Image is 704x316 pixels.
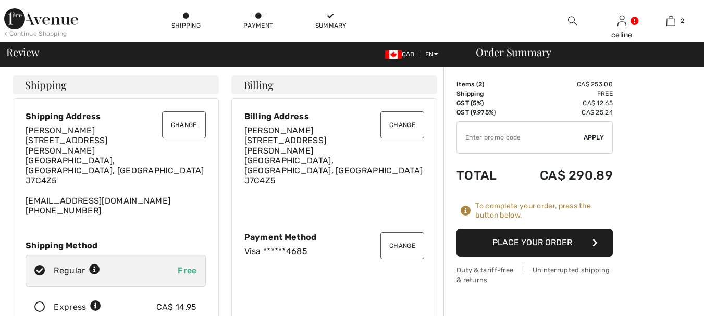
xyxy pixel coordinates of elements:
[380,111,424,138] button: Change
[617,16,626,26] a: Sign In
[512,89,613,98] td: Free
[26,125,95,135] span: [PERSON_NAME]
[456,80,512,89] td: Items ( )
[380,232,424,259] button: Change
[456,158,512,193] td: Total
[478,81,482,88] span: 2
[26,125,206,216] div: [EMAIL_ADDRESS][DOMAIN_NAME] [PHONE_NUMBER]
[243,21,274,30] div: Payment
[584,133,604,142] span: Apply
[4,8,78,29] img: 1ère Avenue
[385,50,419,58] span: CAD
[681,16,684,26] span: 2
[617,15,626,27] img: My Info
[475,201,613,220] div: To complete your order, press the button below.
[425,50,438,58] span: EN
[598,30,646,41] div: celine
[456,89,512,98] td: Shipping
[54,264,100,277] div: Regular
[385,50,402,59] img: Canadian Dollar
[244,232,425,242] div: Payment Method
[512,158,613,193] td: CA$ 290.89
[457,122,584,153] input: Promo code
[26,111,206,121] div: Shipping Address
[26,135,204,185] span: [STREET_ADDRESS][PERSON_NAME] [GEOGRAPHIC_DATA], [GEOGRAPHIC_DATA], [GEOGRAPHIC_DATA] J7C4Z5
[315,21,347,30] div: Summary
[25,80,67,90] span: Shipping
[156,301,197,313] div: CA$ 14.95
[456,98,512,108] td: GST (5%)
[244,125,314,135] span: [PERSON_NAME]
[26,241,206,250] div: Shipping Method
[4,29,67,39] div: < Continue Shopping
[178,266,196,275] span: Free
[666,15,675,27] img: My Bag
[647,15,695,27] a: 2
[512,108,613,117] td: CA$ 25.24
[244,111,425,121] div: Billing Address
[162,111,206,138] button: Change
[170,21,202,30] div: Shipping
[456,229,613,257] button: Place Your Order
[456,108,512,117] td: QST (9.975%)
[463,47,698,57] div: Order Summary
[54,301,101,313] div: Express
[244,135,423,185] span: [STREET_ADDRESS][PERSON_NAME] [GEOGRAPHIC_DATA], [GEOGRAPHIC_DATA], [GEOGRAPHIC_DATA] J7C4Z5
[6,47,39,57] span: Review
[512,98,613,108] td: CA$ 12.65
[244,80,274,90] span: Billing
[512,80,613,89] td: CA$ 253.00
[568,15,577,27] img: search the website
[456,265,613,285] div: Duty & tariff-free | Uninterrupted shipping & returns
